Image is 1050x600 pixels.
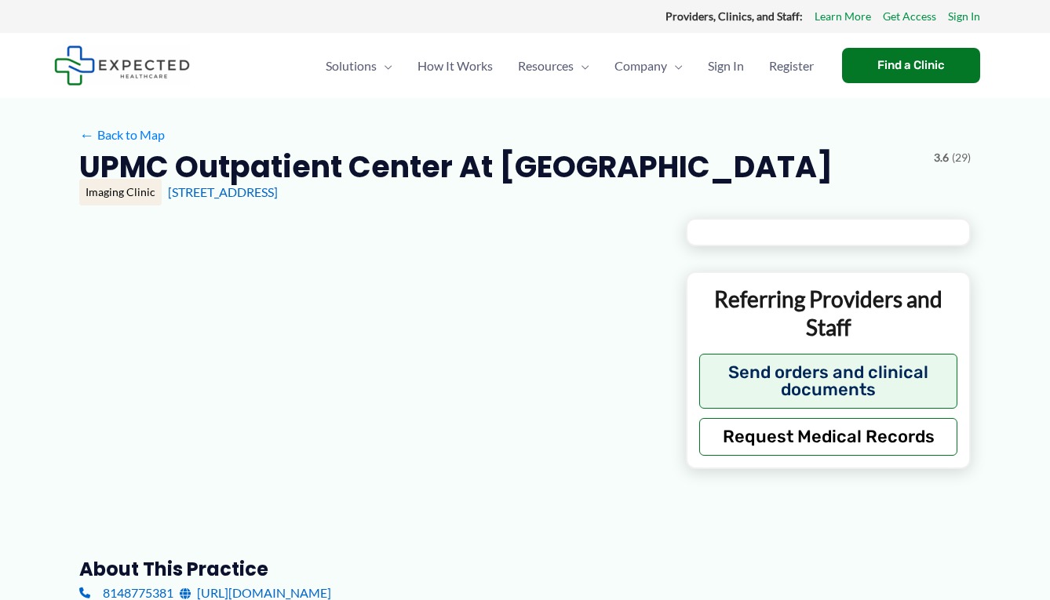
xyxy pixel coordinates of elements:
span: ← [79,127,94,142]
span: 3.6 [934,147,949,168]
strong: Providers, Clinics, and Staff: [665,9,803,23]
div: Imaging Clinic [79,179,162,205]
span: Menu Toggle [377,38,392,93]
h3: About this practice [79,557,661,581]
a: ResourcesMenu Toggle [505,38,602,93]
a: SolutionsMenu Toggle [313,38,405,93]
p: Referring Providers and Staff [699,285,957,342]
a: CompanyMenu Toggle [602,38,695,93]
span: How It Works [417,38,493,93]
span: Menu Toggle [667,38,683,93]
a: Sign In [948,6,980,27]
h2: UPMC Outpatient Center at [GEOGRAPHIC_DATA] [79,147,833,186]
button: Request Medical Records [699,418,957,456]
span: Company [614,38,667,93]
a: [STREET_ADDRESS] [168,184,278,199]
nav: Primary Site Navigation [313,38,826,93]
a: Register [757,38,826,93]
a: Get Access [883,6,936,27]
a: How It Works [405,38,505,93]
span: Menu Toggle [574,38,589,93]
a: Sign In [695,38,757,93]
a: Find a Clinic [842,48,980,83]
span: Sign In [708,38,744,93]
span: Solutions [326,38,377,93]
span: (29) [952,147,971,168]
img: Expected Healthcare Logo - side, dark font, small [54,45,190,85]
span: Resources [518,38,574,93]
a: Learn More [815,6,871,27]
span: Register [769,38,814,93]
a: ←Back to Map [79,123,165,147]
button: Send orders and clinical documents [699,354,957,409]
